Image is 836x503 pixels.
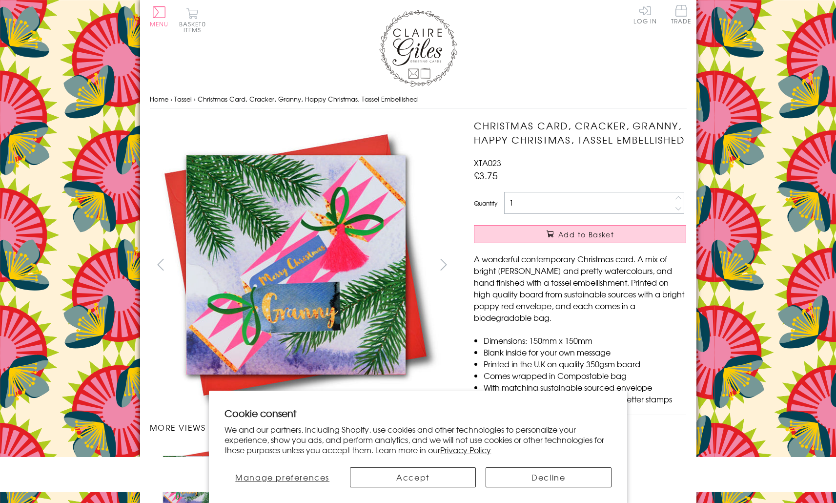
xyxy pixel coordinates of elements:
img: Christmas Card, Cracker, Granny, Happy Christmas, Tassel Embellished [149,119,442,411]
span: Add to Basket [558,230,614,239]
a: Privacy Policy [440,444,491,456]
h3: More views [150,421,455,433]
span: £3.75 [474,168,498,182]
img: Christmas Card, Cracker, Granny, Happy Christmas, Tassel Embellished [454,119,747,412]
img: Claire Giles Greetings Cards [379,10,457,87]
span: XTA023 [474,157,501,168]
label: Quantity [474,199,497,208]
li: With matching sustainable sourced envelope [484,381,686,393]
h1: Christmas Card, Cracker, Granny, Happy Christmas, Tassel Embellished [474,119,686,147]
span: 0 items [184,20,206,34]
span: Manage preferences [235,471,329,483]
span: › [170,94,172,104]
a: Trade [671,5,692,26]
li: Comes wrapped in Compostable bag [484,370,686,381]
a: Tassel [174,94,192,104]
nav: breadcrumbs [150,89,687,109]
p: We and our partners, including Shopify, use cookies and other technologies to personalize your ex... [224,424,612,455]
button: Decline [486,467,612,487]
button: next [432,253,454,275]
button: Menu [150,6,169,27]
button: Add to Basket [474,225,686,243]
span: › [194,94,196,104]
span: Christmas Card, Cracker, Granny, Happy Christmas, Tassel Embellished [198,94,418,104]
li: Blank inside for your own message [484,346,686,358]
button: Accept [350,467,476,487]
button: prev [150,253,172,275]
p: A wonderful contemporary Christmas card. A mix of bright [PERSON_NAME] and pretty watercolours, a... [474,253,686,323]
button: Basket0 items [179,8,206,33]
span: Menu [150,20,169,28]
a: Log In [633,5,657,24]
button: Manage preferences [224,467,340,487]
li: Dimensions: 150mm x 150mm [484,335,686,346]
span: Trade [671,5,692,24]
h2: Cookie consent [224,406,612,420]
li: Printed in the U.K on quality 350gsm board [484,358,686,370]
a: Home [150,94,168,104]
